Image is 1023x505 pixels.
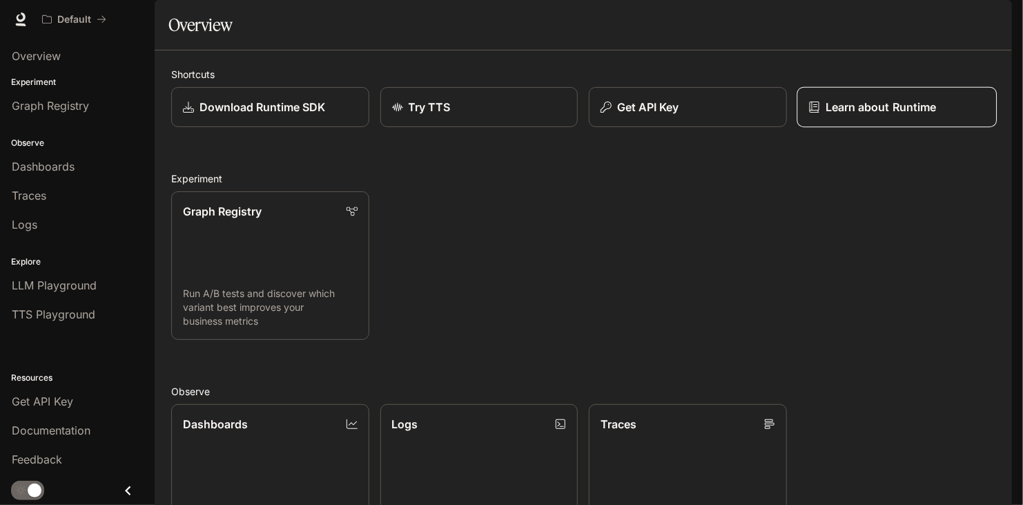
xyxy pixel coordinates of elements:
[171,67,995,82] h2: Shortcuts
[589,87,787,127] button: Get API Key
[171,87,369,127] a: Download Runtime SDK
[797,87,996,128] a: Learn about Runtime
[36,6,113,33] button: All workspaces
[601,416,636,432] p: Traces
[183,287,358,328] p: Run A/B tests and discover which variant best improves your business metrics
[617,99,679,115] p: Get API Key
[183,203,262,220] p: Graph Registry
[168,11,233,39] h1: Overview
[199,99,325,115] p: Download Runtime SDK
[183,416,248,432] p: Dashboards
[171,171,995,186] h2: Experiment
[825,99,936,115] p: Learn about Runtime
[171,191,369,340] a: Graph RegistryRun A/B tests and discover which variant best improves your business metrics
[409,99,451,115] p: Try TTS
[392,416,418,432] p: Logs
[57,14,91,26] p: Default
[171,384,995,399] h2: Observe
[380,87,578,127] a: Try TTS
